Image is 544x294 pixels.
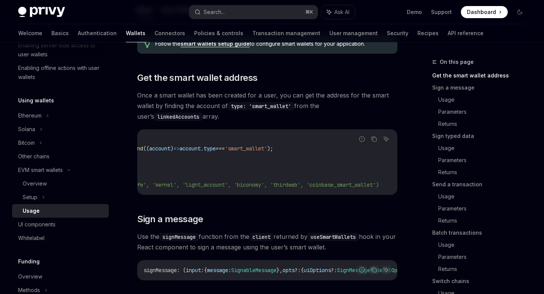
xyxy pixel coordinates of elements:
[331,267,337,274] span: ?:
[438,142,532,154] a: Usage
[381,265,391,275] button: Ask AI
[431,8,452,16] a: Support
[186,267,201,274] span: input
[432,227,532,239] a: Batch transactions
[181,40,250,47] a: smart wallets setup guide
[12,177,109,190] a: Overview
[18,234,45,243] div: Whitelabel
[177,267,186,274] span: : (
[18,63,104,82] div: Enabling offline actions with user wallets
[252,24,320,42] a: Transaction management
[194,24,243,42] a: Policies & controls
[440,57,474,67] span: On this page
[23,193,37,202] div: Setup
[438,154,532,166] a: Parameters
[387,24,408,42] a: Security
[137,231,397,252] span: Use the function from the returned by hook in your React component to sign a message using the us...
[432,130,532,142] a: Sign typed data
[18,272,42,281] div: Overview
[12,204,109,218] a: Usage
[155,40,390,48] span: Follow the to configure smart wallets for your application.
[438,215,532,227] a: Returns
[12,231,109,245] a: Whitelabel
[438,166,532,178] a: Returns
[137,72,257,84] span: Get the smart wallet address
[329,24,378,42] a: User management
[225,145,267,152] span: 'smart_wallet'
[438,263,532,275] a: Returns
[301,267,304,274] span: {
[144,267,177,274] span: signMessage
[155,24,185,42] a: Connectors
[18,7,65,17] img: dark logo
[18,257,40,266] h5: Funding
[249,233,274,241] code: client
[438,118,532,130] a: Returns
[369,265,379,275] button: Copy the contents from the code block
[19,181,379,188] span: // Logs the smart wallet type (e.g. 'safe', 'kernel', 'light_account', 'biconomy', 'thirdweb', 'c...
[228,267,231,274] span: :
[467,8,496,16] span: Dashboard
[304,267,331,274] span: uiOptions
[438,190,532,203] a: Usage
[18,111,42,120] div: Ethereum
[231,267,277,274] span: SignableMessage
[18,166,63,175] div: EVM smart wallets
[448,24,484,42] a: API reference
[143,145,149,152] span: ((
[228,102,294,110] code: type: 'smart_wallet'
[51,24,69,42] a: Basics
[137,90,397,122] span: Once a smart wallet has been created for a user, you can get the address for the smart wallet by ...
[514,6,526,18] button: Toggle dark mode
[357,134,367,144] button: Report incorrect code
[461,6,508,18] a: Dashboard
[432,82,532,94] a: Sign a message
[381,134,391,144] button: Ask AI
[23,206,40,215] div: Usage
[204,267,207,274] span: {
[12,150,109,163] a: Other chains
[357,265,367,275] button: Report incorrect code
[308,233,359,241] code: useSmartWallets
[207,267,228,274] span: message
[18,220,56,229] div: UI components
[201,267,204,274] span: :
[170,145,173,152] span: )
[277,267,283,274] span: },
[18,125,35,134] div: Solana
[417,24,439,42] a: Recipes
[204,145,216,152] span: type
[189,5,317,19] button: Search...⌘K
[432,275,532,287] a: Switch chains
[321,5,355,19] button: Ask AI
[18,138,35,147] div: Bitcoin
[337,267,413,274] span: SignMessageModalUIOptions
[432,70,532,82] a: Get the smart wallet address
[154,113,202,121] code: linkedAccounts
[173,145,179,152] span: =>
[267,145,273,152] span: );
[438,94,532,106] a: Usage
[12,61,109,84] a: Enabling offline actions with user wallets
[283,267,295,274] span: opts
[438,106,532,118] a: Parameters
[438,239,532,251] a: Usage
[145,41,150,48] svg: Tip
[201,145,204,152] span: .
[12,270,109,283] a: Overview
[137,213,203,225] span: Sign a message
[18,152,49,161] div: Other chains
[159,233,199,241] code: signMessage
[305,9,313,15] span: ⌘ K
[216,145,225,152] span: ===
[78,24,117,42] a: Authentication
[369,134,379,144] button: Copy the contents from the code block
[18,24,42,42] a: Welcome
[204,8,225,17] div: Search...
[432,178,532,190] a: Send a transaction
[295,267,301,274] span: ?:
[438,203,532,215] a: Parameters
[334,8,349,16] span: Ask AI
[18,96,54,105] h5: Using wallets
[179,145,201,152] span: account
